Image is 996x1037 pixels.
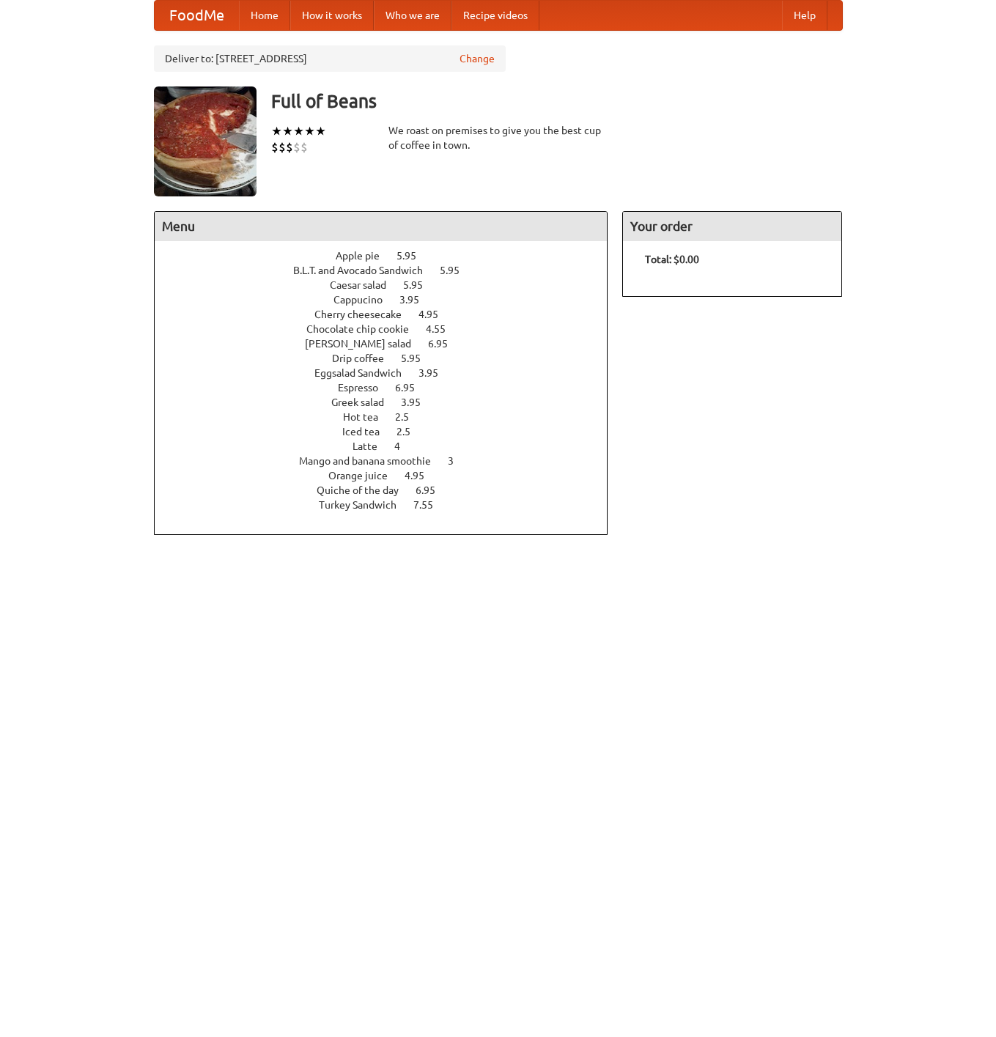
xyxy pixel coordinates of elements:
span: 6.95 [416,484,450,496]
a: Quiche of the day 6.95 [317,484,462,496]
span: 2.5 [395,411,424,423]
a: Iced tea 2.5 [342,426,438,438]
li: $ [293,139,300,155]
span: 6.95 [395,382,429,394]
span: Greek salad [331,396,399,408]
h4: Your order [623,212,841,241]
li: $ [300,139,308,155]
a: Latte 4 [353,440,427,452]
span: 6.95 [428,338,462,350]
span: Eggsalad Sandwich [314,367,416,379]
a: Change [460,51,495,66]
span: [PERSON_NAME] salad [305,338,426,350]
a: Apple pie 5.95 [336,250,443,262]
span: 4.95 [418,309,453,320]
span: B.L.T. and Avocado Sandwich [293,265,438,276]
a: Cappucino 3.95 [333,294,446,306]
a: FoodMe [155,1,239,30]
a: Chocolate chip cookie 4.55 [306,323,473,335]
span: Orange juice [328,470,402,481]
li: ★ [271,123,282,139]
a: How it works [290,1,374,30]
span: 2.5 [396,426,425,438]
h4: Menu [155,212,608,241]
a: Hot tea 2.5 [343,411,436,423]
a: Cherry cheesecake 4.95 [314,309,465,320]
li: ★ [293,123,304,139]
li: ★ [282,123,293,139]
a: Caesar salad 5.95 [330,279,450,291]
a: Home [239,1,290,30]
li: $ [286,139,293,155]
span: 5.95 [403,279,438,291]
span: 7.55 [413,499,448,511]
span: 3.95 [399,294,434,306]
span: 4.55 [426,323,460,335]
span: Espresso [338,382,393,394]
a: Mango and banana smoothie 3 [299,455,481,467]
span: Iced tea [342,426,394,438]
a: Espresso 6.95 [338,382,442,394]
span: 5.95 [440,265,474,276]
li: $ [271,139,278,155]
span: Cherry cheesecake [314,309,416,320]
span: Latte [353,440,392,452]
span: Drip coffee [332,353,399,364]
span: 5.95 [401,353,435,364]
a: B.L.T. and Avocado Sandwich 5.95 [293,265,487,276]
img: angular.jpg [154,86,257,196]
span: Caesar salad [330,279,401,291]
a: [PERSON_NAME] salad 6.95 [305,338,475,350]
span: 5.95 [396,250,431,262]
li: ★ [304,123,315,139]
li: ★ [315,123,326,139]
a: Eggsalad Sandwich 3.95 [314,367,465,379]
li: $ [278,139,286,155]
span: Mango and banana smoothie [299,455,446,467]
a: Recipe videos [451,1,539,30]
a: Turkey Sandwich 7.55 [319,499,460,511]
a: Help [782,1,827,30]
div: We roast on premises to give you the best cup of coffee in town. [388,123,608,152]
span: 4.95 [405,470,439,481]
a: Greek salad 3.95 [331,396,448,408]
span: Turkey Sandwich [319,499,411,511]
span: 4 [394,440,415,452]
span: 3.95 [418,367,453,379]
span: Hot tea [343,411,393,423]
span: Apple pie [336,250,394,262]
span: 3 [448,455,468,467]
span: Quiche of the day [317,484,413,496]
div: Deliver to: [STREET_ADDRESS] [154,45,506,72]
a: Who we are [374,1,451,30]
a: Drip coffee 5.95 [332,353,448,364]
a: Orange juice 4.95 [328,470,451,481]
h3: Full of Beans [271,86,843,116]
span: Cappucino [333,294,397,306]
b: Total: $0.00 [645,254,699,265]
span: Chocolate chip cookie [306,323,424,335]
span: 3.95 [401,396,435,408]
